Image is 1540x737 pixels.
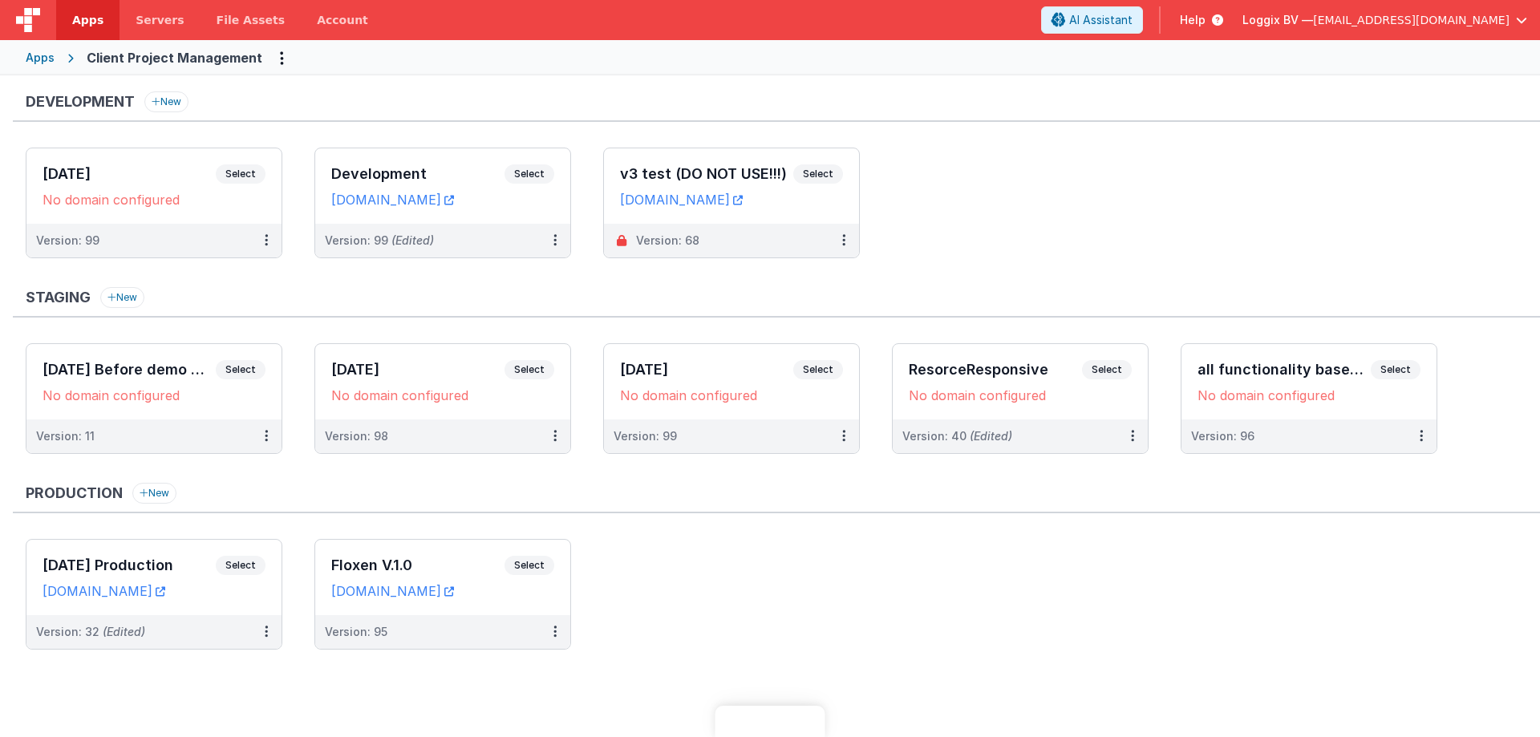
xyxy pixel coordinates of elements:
div: Version: 99 [325,233,434,249]
span: (Edited) [391,233,434,247]
a: [DOMAIN_NAME] [331,583,454,599]
button: Loggix BV — [EMAIL_ADDRESS][DOMAIN_NAME] [1242,12,1527,28]
h3: [DATE] [331,362,505,378]
span: Select [216,164,265,184]
div: Version: 11 [36,428,95,444]
button: New [144,91,188,112]
span: Select [505,556,554,575]
span: File Assets [217,12,286,28]
div: Version: 40 [902,428,1012,444]
span: [EMAIL_ADDRESS][DOMAIN_NAME] [1313,12,1510,28]
span: Select [793,164,843,184]
span: Select [505,360,554,379]
h3: Development [26,94,135,110]
div: Apps [26,50,55,66]
h3: [DATE] Production [43,557,216,573]
span: (Edited) [103,625,145,638]
span: Select [1082,360,1132,379]
span: Select [793,360,843,379]
div: Version: 98 [325,428,388,444]
div: Version: 96 [1191,428,1254,444]
h3: v3 test (DO NOT USE!!!) [620,166,793,182]
div: No domain configured [620,387,843,403]
span: Select [505,164,554,184]
h3: Production [26,485,123,501]
h3: [DATE] [43,166,216,182]
span: (Edited) [970,429,1012,443]
div: No domain configured [1198,387,1420,403]
div: No domain configured [43,192,265,208]
h3: Staging [26,290,91,306]
h3: Development [331,166,505,182]
span: Apps [72,12,103,28]
span: Select [216,360,265,379]
h3: [DATE] Before demo version [43,362,216,378]
div: Version: 32 [36,624,145,640]
div: No domain configured [331,387,554,403]
div: No domain configured [43,387,265,403]
h3: ResorceResponsive [909,362,1082,378]
a: [DOMAIN_NAME] [331,192,454,208]
a: [DOMAIN_NAME] [43,583,165,599]
a: [DOMAIN_NAME] [620,192,743,208]
span: AI Assistant [1069,12,1133,28]
span: Help [1180,12,1206,28]
div: Version: 68 [636,233,699,249]
h3: Floxen V.1.0 [331,557,505,573]
span: Loggix BV — [1242,12,1313,28]
div: Client Project Management [87,48,262,67]
span: Servers [136,12,184,28]
div: Version: 95 [325,624,387,640]
h3: all functionality based on task code. [1198,362,1371,378]
span: Select [1371,360,1420,379]
div: No domain configured [909,387,1132,403]
div: Version: 99 [36,233,99,249]
button: Options [269,45,294,71]
button: New [132,483,176,504]
div: Version: 99 [614,428,677,444]
button: New [100,287,144,308]
h3: [DATE] [620,362,793,378]
span: Select [216,556,265,575]
button: AI Assistant [1041,6,1143,34]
